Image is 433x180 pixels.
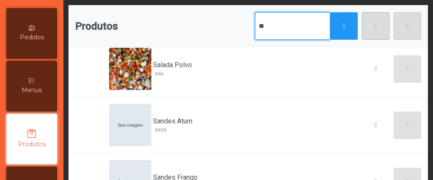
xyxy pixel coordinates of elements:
[155,70,164,78] span: #46
[153,116,192,126] span: Sandes Atum
[18,140,46,149] span: Produtos
[22,86,42,95] span: Menus
[109,48,151,90] img: Salada Polvo
[155,126,167,134] span: #498
[75,19,118,34] span: Produtos
[20,33,44,42] span: Pedidos
[153,60,192,70] span: Salada Polvo
[118,122,143,128] span: Sem imagem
